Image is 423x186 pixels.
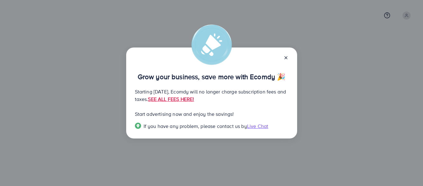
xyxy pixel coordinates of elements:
img: Popup guide [135,123,141,129]
p: Grow your business, save more with Ecomdy 🎉 [135,73,288,80]
span: Live Chat [247,123,268,129]
p: Starting [DATE], Ecomdy will no longer charge subscription fees and taxes. [135,88,288,103]
p: Start advertising now and enjoy the savings! [135,110,288,118]
img: alert [191,25,232,65]
span: If you have any problem, please contact us by [144,123,247,129]
a: SEE ALL FEES HERE! [148,96,194,102]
